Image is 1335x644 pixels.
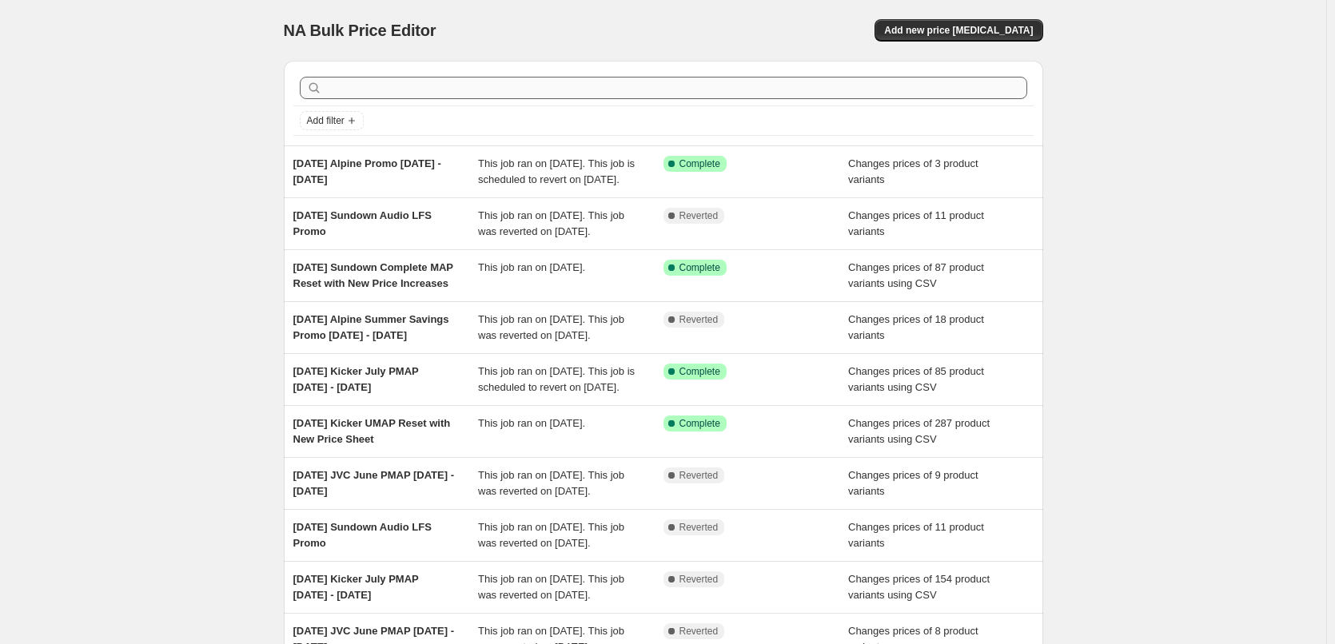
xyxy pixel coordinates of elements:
[848,365,984,393] span: Changes prices of 85 product variants using CSV
[848,261,984,289] span: Changes prices of 87 product variants using CSV
[848,521,984,549] span: Changes prices of 11 product variants
[848,157,978,185] span: Changes prices of 3 product variants
[478,313,624,341] span: This job ran on [DATE]. This job was reverted on [DATE].
[848,417,990,445] span: Changes prices of 287 product variants using CSV
[679,625,719,638] span: Reverted
[478,261,585,273] span: This job ran on [DATE].
[293,417,451,445] span: [DATE] Kicker UMAP Reset with New Price Sheet
[293,573,419,601] span: [DATE] Kicker July PMAP [DATE] - [DATE]
[478,417,585,429] span: This job ran on [DATE].
[478,209,624,237] span: This job ran on [DATE]. This job was reverted on [DATE].
[679,261,720,274] span: Complete
[679,157,720,170] span: Complete
[307,114,345,127] span: Add filter
[679,313,719,326] span: Reverted
[293,365,419,393] span: [DATE] Kicker July PMAP [DATE] - [DATE]
[478,469,624,497] span: This job ran on [DATE]. This job was reverted on [DATE].
[478,157,635,185] span: This job ran on [DATE]. This job is scheduled to revert on [DATE].
[679,469,719,482] span: Reverted
[848,573,990,601] span: Changes prices of 154 product variants using CSV
[679,365,720,378] span: Complete
[293,261,453,289] span: [DATE] Sundown Complete MAP Reset with New Price Increases
[848,469,978,497] span: Changes prices of 9 product variants
[679,209,719,222] span: Reverted
[293,209,432,237] span: [DATE] Sundown Audio LFS Promo
[875,19,1042,42] button: Add new price [MEDICAL_DATA]
[679,417,720,430] span: Complete
[293,313,449,341] span: [DATE] Alpine Summer Savings Promo [DATE] - [DATE]
[478,521,624,549] span: This job ran on [DATE]. This job was reverted on [DATE].
[478,573,624,601] span: This job ran on [DATE]. This job was reverted on [DATE].
[300,111,364,130] button: Add filter
[293,521,432,549] span: [DATE] Sundown Audio LFS Promo
[848,313,984,341] span: Changes prices of 18 product variants
[884,24,1033,37] span: Add new price [MEDICAL_DATA]
[679,521,719,534] span: Reverted
[293,469,455,497] span: [DATE] JVC June PMAP [DATE] - [DATE]
[478,365,635,393] span: This job ran on [DATE]. This job is scheduled to revert on [DATE].
[284,22,436,39] span: NA Bulk Price Editor
[679,573,719,586] span: Reverted
[848,209,984,237] span: Changes prices of 11 product variants
[293,157,441,185] span: [DATE] Alpine Promo [DATE] - [DATE]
